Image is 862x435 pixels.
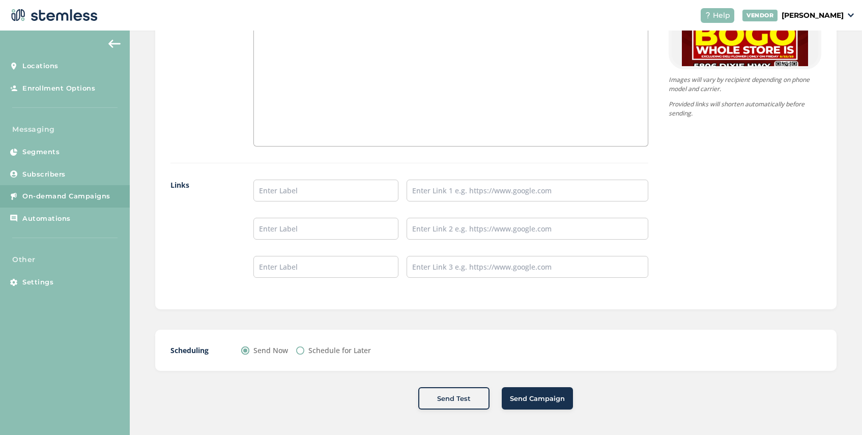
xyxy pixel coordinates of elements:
[713,10,730,21] span: Help
[848,13,854,17] img: icon_down-arrow-small-66adaf34.svg
[108,40,121,48] img: icon-arrow-back-accent-c549486e.svg
[22,61,59,71] span: Locations
[22,214,71,224] span: Automations
[22,147,60,157] span: Segments
[308,345,371,356] label: Schedule for Later
[502,387,573,410] button: Send Campaign
[22,83,95,94] span: Enrollment Options
[8,5,98,25] img: logo-dark-0685b13c.svg
[170,180,233,294] label: Links
[418,387,490,410] button: Send Test
[437,394,471,404] span: Send Test
[407,180,648,201] input: Enter Link 1 e.g. https://www.google.com
[253,180,398,201] input: Enter Label
[22,191,110,201] span: On-demand Campaigns
[705,12,711,18] img: icon-help-white-03924b79.svg
[253,218,398,240] input: Enter Label
[742,10,778,21] div: VENDOR
[669,100,821,118] p: Provided links will shorten automatically before sending.
[782,10,844,21] p: [PERSON_NAME]
[669,75,821,94] p: Images will vary by recipient depending on phone model and carrier.
[253,256,398,278] input: Enter Label
[253,345,288,356] label: Send Now
[22,277,53,287] span: Settings
[811,386,862,435] iframe: Chat Widget
[407,256,648,278] input: Enter Link 3 e.g. https://www.google.com
[170,345,221,356] label: Scheduling
[22,169,66,180] span: Subscribers
[510,394,565,404] span: Send Campaign
[407,218,648,240] input: Enter Link 2 e.g. https://www.google.com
